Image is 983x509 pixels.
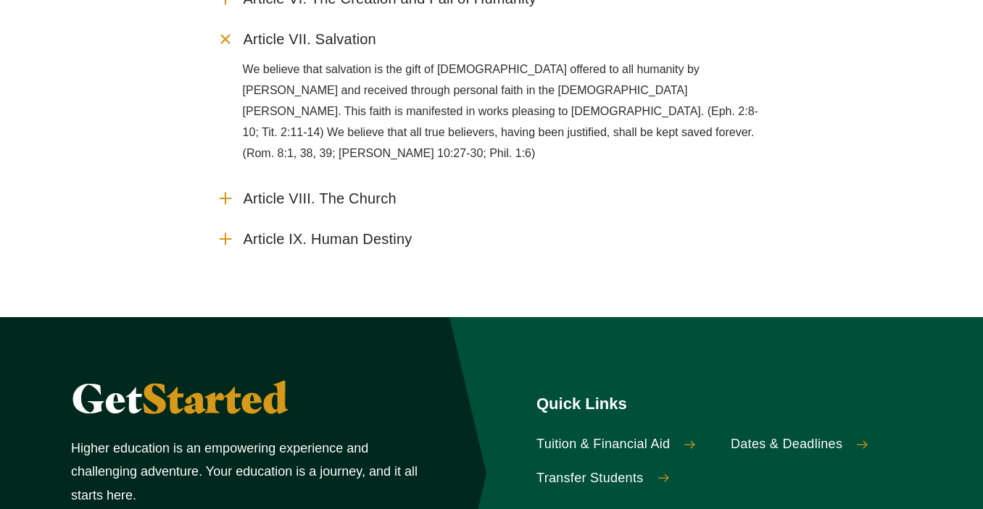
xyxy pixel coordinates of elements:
[244,230,412,248] span: Article IX. Human Destiny
[142,373,288,423] span: Started
[731,437,912,453] a: Dates & Deadlines
[71,375,420,421] h2: Get
[536,471,718,487] a: Transfer Students
[536,437,718,453] a: Tuition & Financial Aid
[71,437,420,507] p: Higher education is an empowering experience and challenging adventure. Your education is a journ...
[536,393,912,415] h5: Quick Links
[244,190,397,208] span: Article VIII. The Church
[536,437,670,453] span: Tuition & Financial Aid
[731,437,842,453] span: Dates & Deadlines
[243,59,768,164] p: We believe that salvation is the gift of [DEMOGRAPHIC_DATA] offered to all humanity by [PERSON_NA...
[244,30,376,49] span: Article VII. Salvation
[536,471,644,487] span: Transfer Students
